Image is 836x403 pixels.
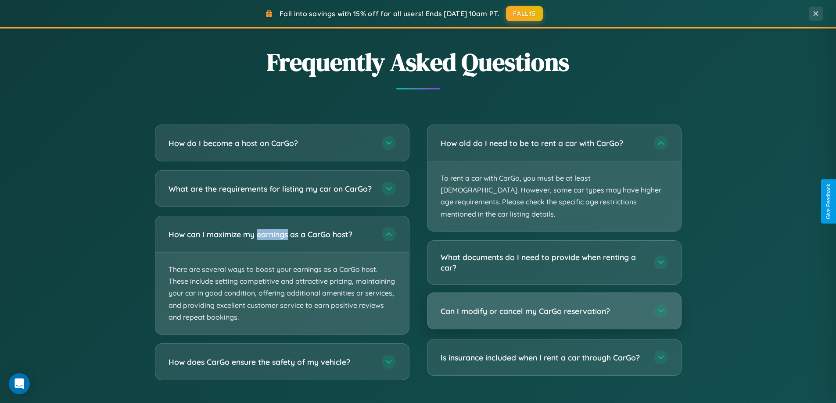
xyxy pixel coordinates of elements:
h3: Can I modify or cancel my CarGo reservation? [441,306,645,317]
div: Give Feedback [825,184,832,219]
h3: How does CarGo ensure the safety of my vehicle? [169,357,373,367]
h3: How old do I need to be to rent a car with CarGo? [441,138,645,149]
h2: Frequently Asked Questions [155,45,682,79]
h3: What are the requirements for listing my car on CarGo? [169,183,373,194]
h3: How do I become a host on CarGo? [169,138,373,149]
p: To rent a car with CarGo, you must be at least [DEMOGRAPHIC_DATA]. However, some car types may ha... [427,161,681,231]
span: Fall into savings with 15% off for all users! Ends [DATE] 10am PT. [280,9,499,18]
p: There are several ways to boost your earnings as a CarGo host. These include setting competitive ... [155,253,409,334]
h3: What documents do I need to provide when renting a car? [441,252,645,273]
div: Open Intercom Messenger [9,373,30,394]
h3: Is insurance included when I rent a car through CarGo? [441,352,645,363]
button: FALL15 [506,6,543,21]
h3: How can I maximize my earnings as a CarGo host? [169,229,373,240]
